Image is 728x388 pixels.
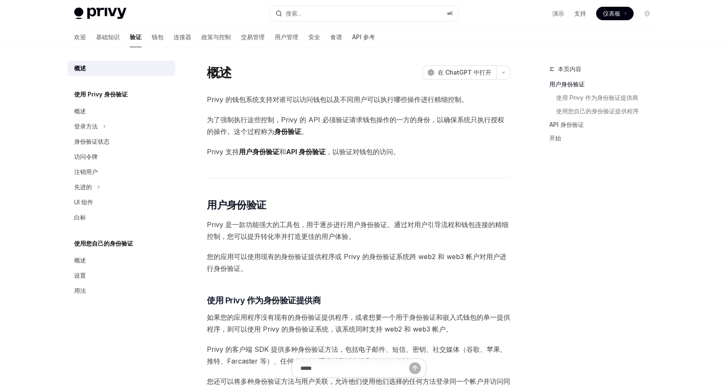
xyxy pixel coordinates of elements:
font: 用法 [74,287,86,294]
font: 概述 [207,65,232,80]
a: 钱包 [152,27,163,47]
font: 如果您的应用程序没有现有的身份验证提供程序，或者想要一个用于身份验证和嵌入式钱包的单一提供程序，则可以使用 Privy 的身份验证系统，该系统同时支持 web2 和 web3 帐户。 [207,313,510,333]
button: 切换暗模式 [640,7,654,20]
font: 使用您自己的身份验证提供程序 [556,107,639,115]
font: 支持 [574,10,586,17]
a: 验证 [130,27,142,47]
font: 本页内容 [558,65,581,72]
font: Privy 的钱包系统支持对谁可以访问钱包以及不同用户可以执行哪些操作进行精细控制。 [207,95,468,104]
font: 食谱 [330,33,342,40]
a: 使用您自己的身份验证提供程序 [556,104,661,118]
font: 访问令牌 [74,153,98,160]
font: 设置 [74,272,86,279]
font: 开始 [549,134,561,142]
font: 先进的 [74,183,92,190]
font: 概述 [74,64,86,72]
a: 概述 [67,253,175,268]
font: 为了强制执行这些控制，Privy 的 API 必须验证请求钱包操作的一方的身份，以确保系统只执行授权的操作。这个过程称为 [207,115,504,136]
a: 支持 [574,9,586,18]
font: 交易管理 [241,33,265,40]
button: 搜索...⌘K [270,6,458,21]
a: 欢迎 [74,27,86,47]
font: 仪表板 [603,10,621,17]
font: 欢迎 [74,33,86,40]
a: 开始 [549,131,661,145]
font: 身份验证状态 [74,138,110,145]
a: 使用 Privy 作为身份验证提供商 [556,91,661,104]
a: 连接器 [174,27,191,47]
a: 食谱 [330,27,342,47]
a: 访问令牌 [67,149,175,164]
a: 概述 [67,104,175,119]
font: 使用 Privy 作为身份验证提供商 [207,295,321,305]
button: 在 ChatGPT 中打开 [422,65,496,80]
font: 和 [279,147,286,156]
a: 用户身份验证 [549,78,661,91]
font: ⌘ [447,10,450,16]
font: 验证 [130,33,142,40]
font: 用户身份验证 [549,80,585,88]
button: 发送消息 [409,362,421,374]
a: 身份验证状态 [67,134,175,149]
font: 政策与控制 [201,33,231,40]
a: 设置 [67,268,175,283]
font: 用户管理 [275,33,298,40]
font: 。 [301,127,308,136]
a: 仪表板 [596,7,634,20]
a: 安全 [308,27,320,47]
font: 概述 [74,107,86,115]
font: 概述 [74,257,86,264]
font: API 身份验证 [286,147,326,156]
font: API 参考 [352,33,375,40]
font: 您的应用可以使用现有的身份验证提供程序或 Privy 的身份验证系统跨 web2 和 web3 帐户对用户进行身份验证。 [207,252,506,273]
font: 使用 Privy 作为身份验证提供商 [556,94,638,101]
font: 用户身份验证 [207,199,266,211]
font: Privy 支持 [207,147,239,156]
a: 概述 [67,61,175,76]
font: K [450,10,453,16]
font: 演示 [552,10,564,17]
a: 用户管理 [275,27,298,47]
a: 演示 [552,9,564,18]
font: 用户身份验证 [239,147,279,156]
font: 注销用户 [74,168,98,175]
a: 交易管理 [241,27,265,47]
font: 在 ChatGPT 中打开 [438,69,491,76]
a: 政策与控制 [201,27,231,47]
font: 使用 Privy 身份验证 [74,91,128,98]
font: 身份验证 [274,127,301,136]
font: 安全 [308,33,320,40]
a: 用法 [67,283,175,298]
font: 搜索... [286,10,301,17]
font: API 身份验证 [549,121,584,128]
font: 登录方法 [74,123,98,130]
font: 连接器 [174,33,191,40]
font: 白标 [74,214,86,221]
font: ，以验证对钱包的访问。 [326,147,400,156]
font: UI 组件 [74,198,93,206]
font: Privy 的客户端 SDK 提供多种身份验证方法，包括电子邮件、短信、密钥、社交媒体（谷歌、苹果、推特、Farcaster 等）、任何 OAuth 系统以及以太坊和 Solana 钱包。 [207,345,507,365]
a: 注销用户 [67,164,175,179]
font: 基础知识 [96,33,120,40]
a: API 身份验证 [549,118,661,131]
a: UI 组件 [67,195,175,210]
a: 基础知识 [96,27,120,47]
img: 灯光标志 [74,8,126,19]
a: API 参考 [352,27,375,47]
a: 白标 [67,210,175,225]
font: Privy 是一款功能强大的工具包，用于逐步进行用户身份验证。通过对用户引导流程和钱包连接的精细控制，您可以提升转化率并打造更佳的用户体验。 [207,220,509,241]
font: 使用您自己的身份验证 [74,240,133,247]
font: 钱包 [152,33,163,40]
